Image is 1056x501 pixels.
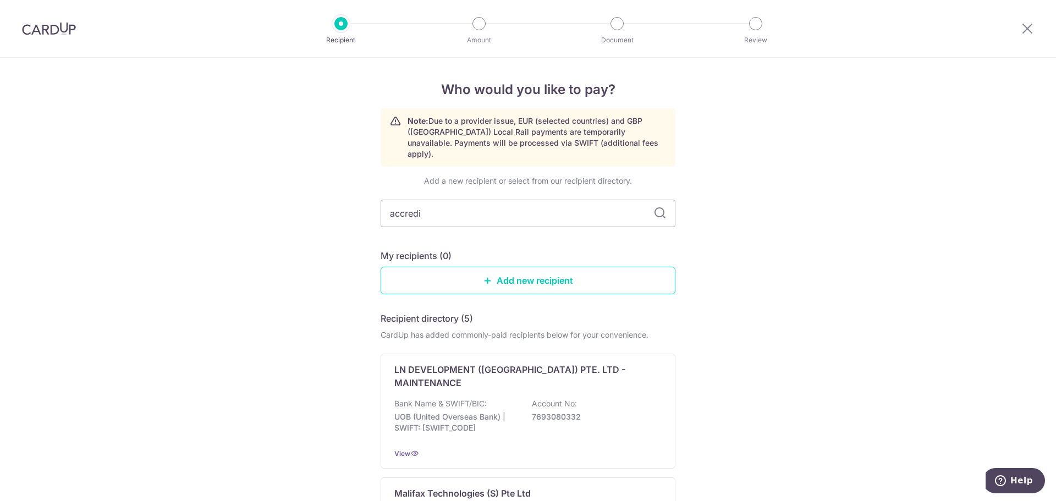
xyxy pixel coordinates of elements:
input: Search for any recipient here [381,200,675,227]
div: CardUp has added commonly-paid recipients below for your convenience. [381,329,675,340]
a: View [394,449,410,458]
p: Due to a provider issue, EUR (selected countries) and GBP ([GEOGRAPHIC_DATA]) Local Rail payments... [408,115,666,159]
strong: Note: [408,116,428,125]
p: Amount [438,35,520,46]
p: 7693080332 [532,411,655,422]
p: Bank Name & SWIFT/BIC: [394,398,487,409]
p: Account No: [532,398,577,409]
h4: Who would you like to pay? [381,80,675,100]
div: Add a new recipient or select from our recipient directory. [381,175,675,186]
p: Review [715,35,796,46]
p: LN DEVELOPMENT ([GEOGRAPHIC_DATA]) PTE. LTD - MAINTENANCE [394,363,648,389]
p: UOB (United Overseas Bank) | SWIFT: [SWIFT_CODE] [394,411,518,433]
h5: My recipients (0) [381,249,452,262]
h5: Recipient directory (5) [381,312,473,325]
iframe: Opens a widget where you can find more information [986,468,1045,496]
p: Document [576,35,658,46]
a: Add new recipient [381,267,675,294]
p: Recipient [300,35,382,46]
p: Malifax Technologies (S) Pte Ltd [394,487,531,500]
img: CardUp [22,22,76,35]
